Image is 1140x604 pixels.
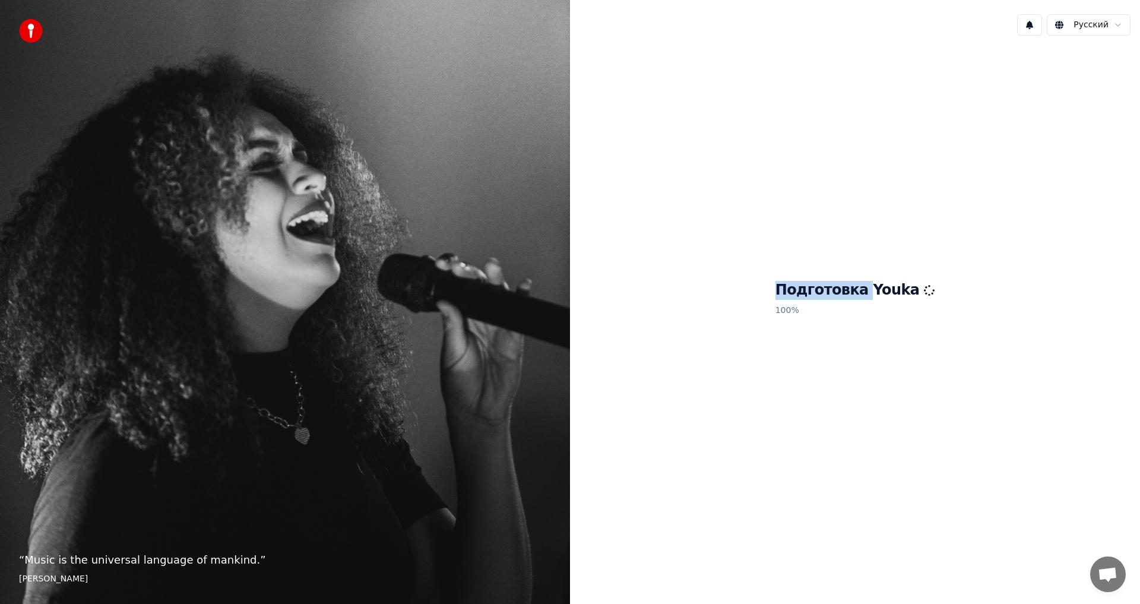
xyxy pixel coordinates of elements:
p: 100 % [775,300,935,321]
img: youka [19,19,43,43]
p: “ Music is the universal language of mankind. ” [19,552,551,568]
div: Открытый чат [1090,556,1126,592]
footer: [PERSON_NAME] [19,573,551,585]
h1: Подготовка Youka [775,281,935,300]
